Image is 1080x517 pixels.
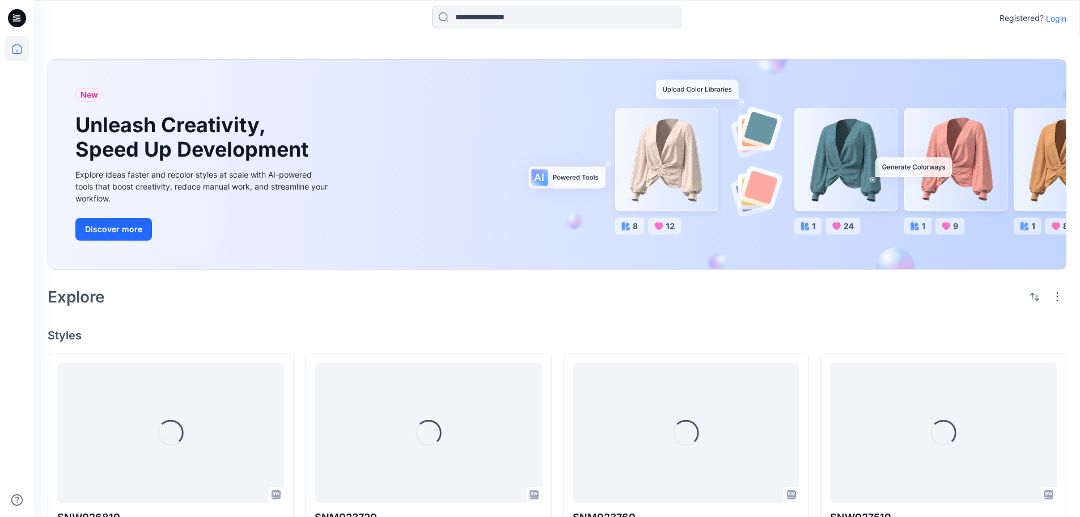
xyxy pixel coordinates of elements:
a: Discover more [75,218,331,241]
h2: Explore [48,288,105,306]
p: Login [1046,12,1066,24]
h4: Styles [48,329,1066,342]
span: New [81,88,98,102]
p: Registered? [999,11,1044,25]
div: Explore ideas faster and recolor styles at scale with AI-powered tools that boost creativity, red... [75,169,331,204]
button: Discover more [75,218,152,241]
h1: Unleash Creativity, Speed Up Development [75,113,314,162]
